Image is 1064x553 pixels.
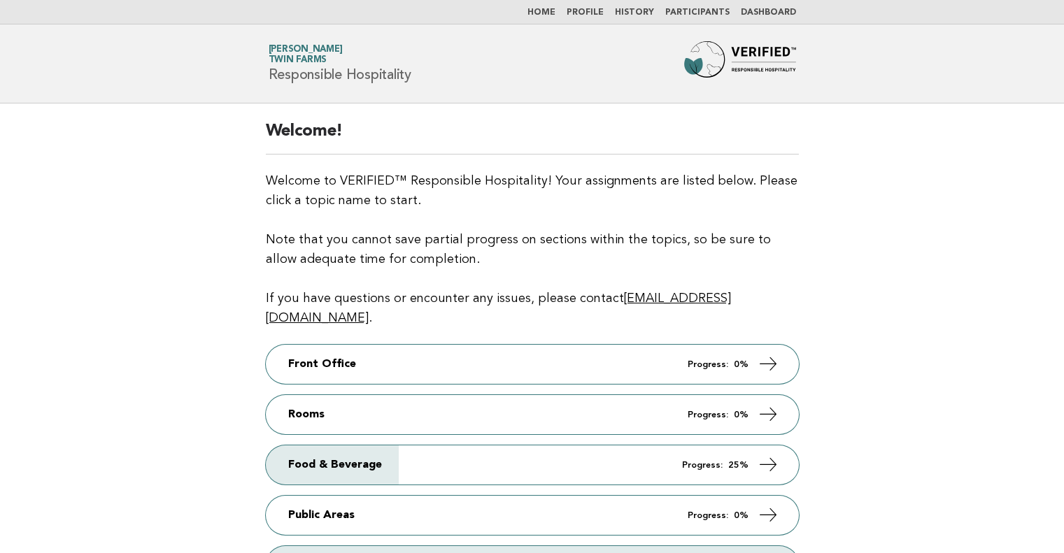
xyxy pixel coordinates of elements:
a: Dashboard [741,8,796,17]
a: Public Areas Progress: 0% [266,496,799,535]
a: Rooms Progress: 0% [266,395,799,434]
a: History [615,8,654,17]
h2: Welcome! [266,120,799,155]
strong: 0% [734,511,749,520]
strong: 0% [734,360,749,369]
em: Progress: [682,461,723,470]
em: Progress: [688,360,728,369]
img: Forbes Travel Guide [684,41,796,86]
strong: 0% [734,410,749,419]
h1: Responsible Hospitality [269,45,411,82]
a: Profile [567,8,604,17]
a: Participants [665,8,730,17]
em: Progress: [688,511,728,520]
a: Food & Beverage Progress: 25% [266,445,799,484]
a: Front Office Progress: 0% [266,345,799,384]
a: [PERSON_NAME]Twin Farms [269,45,343,64]
p: Welcome to VERIFIED™ Responsible Hospitality! Your assignments are listed below. Please click a t... [266,171,799,328]
a: Home [527,8,555,17]
strong: 25% [728,461,749,470]
span: Twin Farms [269,56,327,65]
em: Progress: [688,410,728,419]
